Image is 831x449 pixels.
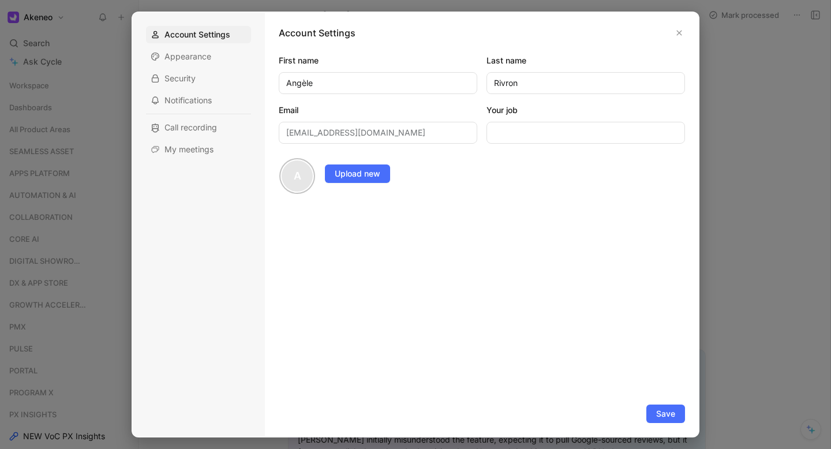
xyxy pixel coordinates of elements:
[164,95,212,106] span: Notifications
[146,92,251,109] div: Notifications
[486,54,685,68] label: Last name
[146,26,251,43] div: Account Settings
[279,26,355,40] h1: Account Settings
[280,159,314,193] div: A
[164,73,196,84] span: Security
[335,167,380,181] span: Upload new
[486,103,685,117] label: Your job
[164,51,211,62] span: Appearance
[656,407,675,421] span: Save
[164,122,217,133] span: Call recording
[279,54,477,68] label: First name
[646,405,685,423] button: Save
[164,29,230,40] span: Account Settings
[164,144,214,155] span: My meetings
[146,48,251,65] div: Appearance
[146,141,251,158] div: My meetings
[325,164,390,183] button: Upload new
[146,119,251,136] div: Call recording
[146,70,251,87] div: Security
[279,103,477,117] label: Email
